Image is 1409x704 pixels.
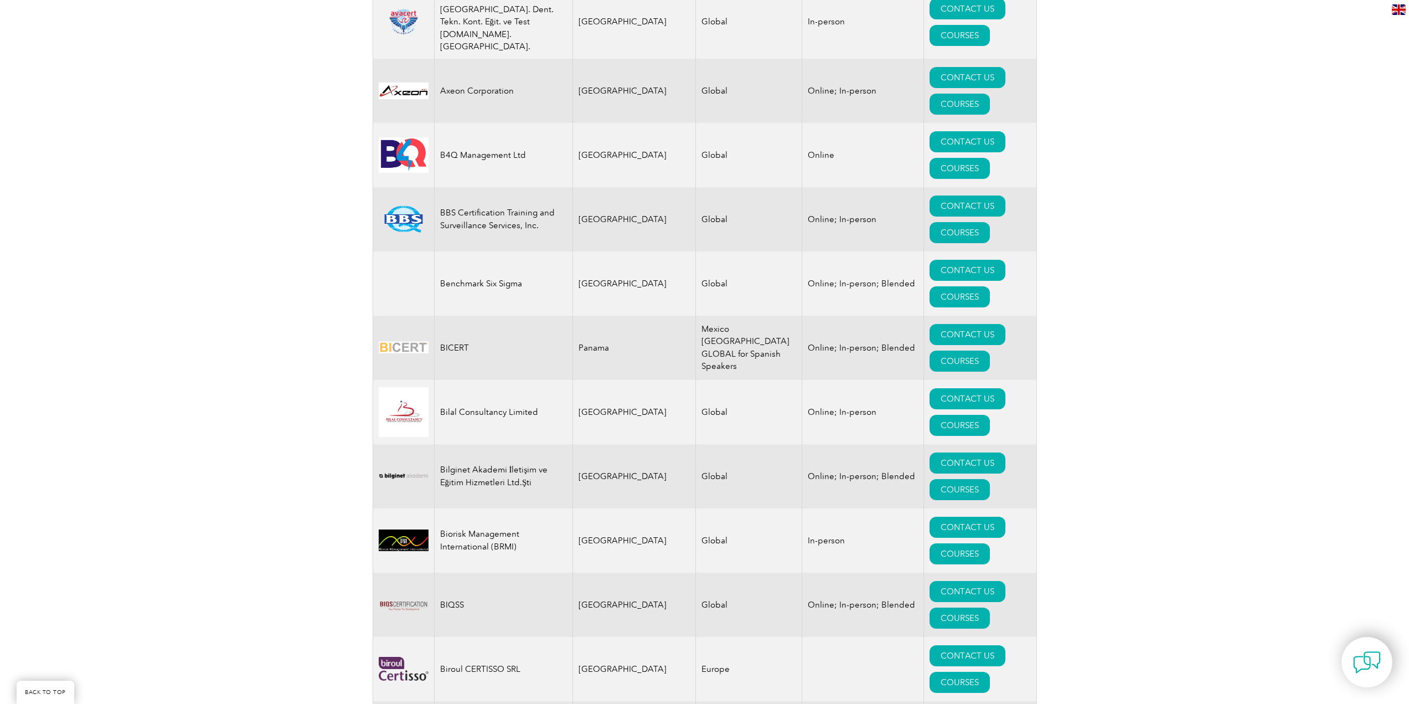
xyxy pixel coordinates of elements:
td: [GEOGRAPHIC_DATA] [572,637,696,701]
td: [GEOGRAPHIC_DATA] [572,508,696,573]
a: CONTACT US [930,131,1005,152]
td: Online [802,123,924,187]
td: Mexico [GEOGRAPHIC_DATA] GLOBAL for Spanish Speakers [696,316,802,380]
a: CONTACT US [930,324,1005,345]
td: Online; In-person; Blended [802,251,924,316]
a: COURSES [930,479,990,500]
a: CONTACT US [930,196,1005,217]
td: [GEOGRAPHIC_DATA] [572,380,696,444]
td: Online; In-person [802,187,924,251]
td: Global [696,508,802,573]
a: CONTACT US [930,388,1005,409]
td: Global [696,251,802,316]
a: COURSES [930,158,990,179]
td: Online; In-person; Blended [802,573,924,637]
td: Online; In-person; Blended [802,444,924,508]
a: CONTACT US [930,260,1005,281]
td: Online; In-person; Blended [802,316,924,380]
a: COURSES [930,415,990,436]
td: Global [696,59,802,123]
td: Online; In-person [802,59,924,123]
td: Global [696,573,802,637]
td: [GEOGRAPHIC_DATA] [572,573,696,637]
img: 48480d59-8fd2-ef11-a72f-002248108aed-logo.png [379,657,429,681]
a: COURSES [930,222,990,243]
td: Axeon Corporation [434,59,572,123]
td: In-person [802,508,924,573]
img: 13dcf6a5-49c1-ed11-b597-0022481565fd-logo.png [379,580,429,630]
a: COURSES [930,351,990,372]
td: [GEOGRAPHIC_DATA] [572,59,696,123]
td: Global [696,380,802,444]
img: en [1392,4,1406,15]
img: d01771b9-0638-ef11-a316-00224812a81c-logo.jpg [379,530,429,551]
td: [GEOGRAPHIC_DATA] [572,251,696,316]
img: 81a8cf56-15af-ea11-a812-000d3a79722d-logo.png [379,205,429,233]
td: Biroul CERTISSO SRL [434,637,572,701]
img: contact-chat.png [1353,649,1381,676]
img: a1985bb7-a6fe-eb11-94ef-002248181dbe-logo.png [379,463,429,490]
td: [GEOGRAPHIC_DATA] [572,123,696,187]
td: Online; In-person [802,380,924,444]
td: B4Q Management Ltd [434,123,572,187]
td: Global [696,444,802,508]
td: Bilal Consultancy Limited [434,380,572,444]
img: 815efeab-5b6f-eb11-a812-00224815377e-logo.png [379,8,429,35]
img: d424547b-a6e0-e911-a812-000d3a795b83-logo.png [379,334,429,361]
a: COURSES [930,608,990,629]
td: Biorisk Management International (BRMI) [434,508,572,573]
a: COURSES [930,94,990,115]
a: CONTACT US [930,67,1005,88]
td: Global [696,123,802,187]
a: COURSES [930,672,990,693]
td: Benchmark Six Sigma [434,251,572,316]
td: BICERT [434,316,572,380]
a: CONTACT US [930,581,1005,602]
a: CONTACT US [930,517,1005,538]
img: 9db4b902-10da-eb11-bacb-002248158a6d-logo.jpg [379,137,429,173]
td: Europe [696,637,802,701]
a: COURSES [930,543,990,564]
img: 2f91f213-be97-eb11-b1ac-00224815388c-logo.jpg [379,387,429,437]
a: BACK TO TOP [17,681,74,704]
td: Global [696,187,802,251]
a: COURSES [930,25,990,46]
td: BBS Certification Training and Surveillance Services, Inc. [434,187,572,251]
td: BIQSS [434,573,572,637]
a: CONTACT US [930,645,1005,666]
td: Panama [572,316,696,380]
a: CONTACT US [930,453,1005,474]
td: Bilginet Akademi İletişim ve Eğitim Hizmetleri Ltd.Şti [434,444,572,508]
td: [GEOGRAPHIC_DATA] [572,187,696,251]
img: 28820fe6-db04-ea11-a811-000d3a793f32-logo.jpg [379,83,429,99]
a: COURSES [930,286,990,307]
td: [GEOGRAPHIC_DATA] [572,444,696,508]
